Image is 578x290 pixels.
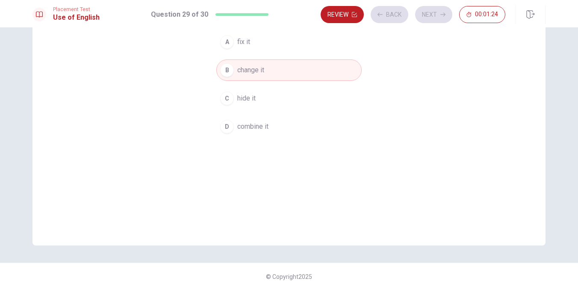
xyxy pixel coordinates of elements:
button: Afix it [216,31,362,53]
div: C [220,92,234,105]
h1: Question 29 of 30 [151,9,208,20]
button: Dcombine it [216,116,362,137]
div: D [220,120,234,133]
span: © Copyright 2025 [266,273,312,280]
span: fix it [237,37,250,47]
span: 00:01:24 [475,11,498,18]
div: B [220,63,234,77]
span: hide it [237,93,256,104]
button: Chide it [216,88,362,109]
button: Bchange it [216,59,362,81]
h1: Use of English [53,12,100,23]
button: Review [321,6,364,23]
span: Placement Test [53,6,100,12]
span: change it [237,65,264,75]
button: 00:01:24 [459,6,505,23]
div: A [220,35,234,49]
span: combine it [237,121,268,132]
